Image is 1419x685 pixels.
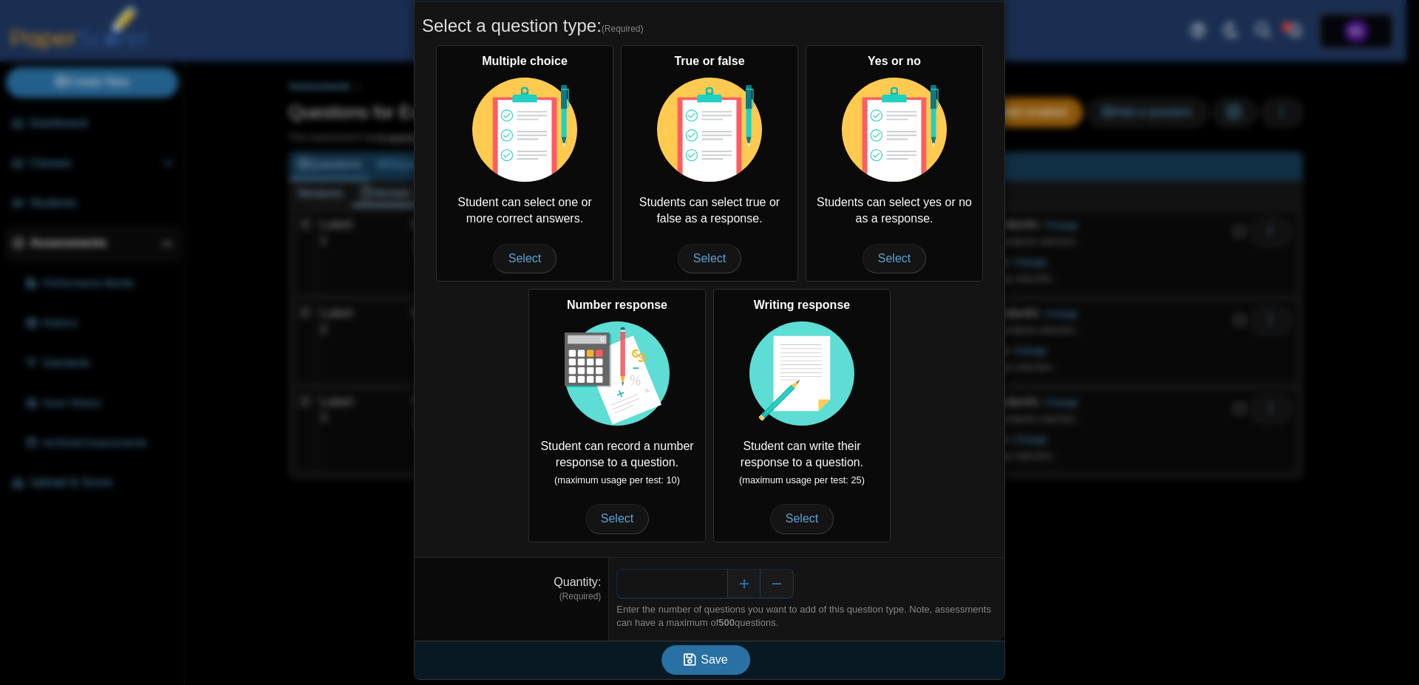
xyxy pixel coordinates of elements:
[554,474,680,485] small: (maximum usage per test: 10)
[436,45,613,282] div: Student can select one or more correct answers.
[749,321,854,426] img: item-type-writing-response.svg
[585,504,649,534] span: Select
[739,474,865,485] small: (maximum usage per test: 25)
[422,13,997,38] h5: Select a question type:
[842,78,947,183] img: item-type-multiple-choice.svg
[472,78,577,183] img: item-type-multiple-choice.svg
[862,244,926,273] span: Select
[567,299,667,311] b: Number response
[616,603,997,630] div: Enter the number of questions you want to add of this question type. Note, assessments can have a...
[727,569,760,599] button: Increase
[528,289,706,542] div: Student can record a number response to a question.
[565,321,670,426] img: item-type-number-response.svg
[554,576,601,588] label: Quantity
[621,45,798,282] div: Students can select true or false as a response.
[493,244,557,273] span: Select
[868,55,921,67] b: Yes or no
[482,55,568,67] b: Multiple choice
[770,504,834,534] span: Select
[602,23,644,35] span: (Required)
[661,645,750,675] button: Save
[754,299,850,311] b: Writing response
[718,617,735,628] b: 500
[806,45,983,282] div: Students can select yes or no as a response.
[713,289,891,542] div: Student can write their response to a question.
[657,78,762,183] img: item-type-multiple-choice.svg
[674,55,744,67] b: True or false
[760,569,794,599] button: Decrease
[678,244,741,273] span: Select
[701,653,727,666] span: Save
[422,590,601,603] dfn: (Required)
